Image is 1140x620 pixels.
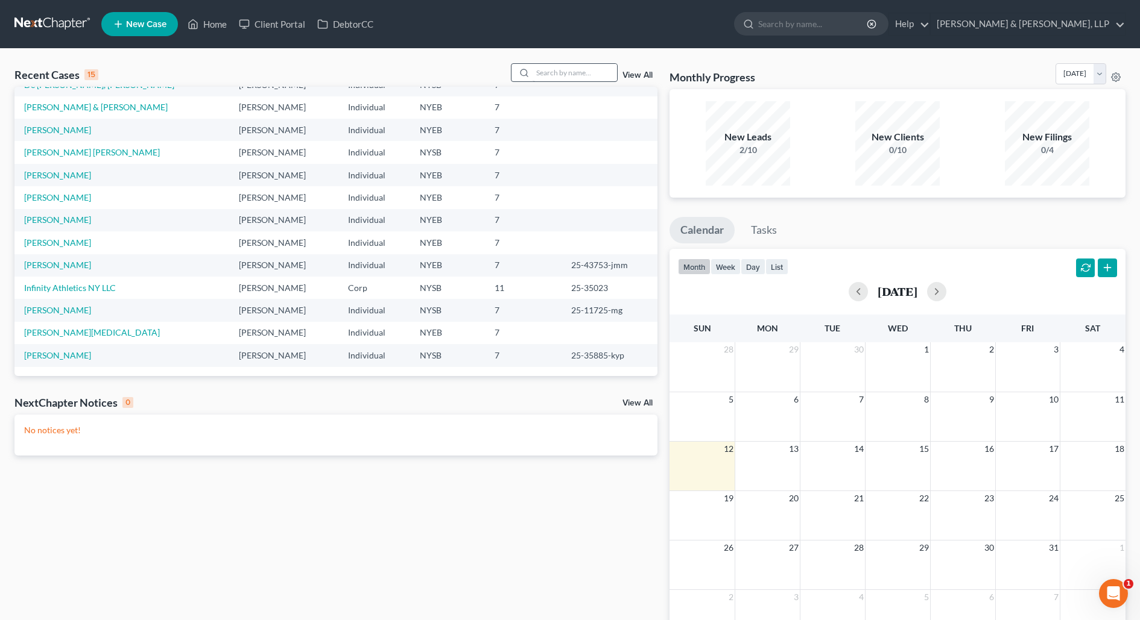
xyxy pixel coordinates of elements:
span: 28 [853,540,865,555]
a: Infinity Athletics NY LLC [24,283,116,293]
td: 7 [485,322,562,344]
td: [PERSON_NAME] [229,96,338,119]
td: 7 [485,186,562,208]
td: Corp [338,277,410,299]
a: [PERSON_NAME] [24,237,91,248]
span: 8 [923,392,930,407]
button: month [678,258,711,275]
td: Individual [338,209,410,231]
td: 7 [485,344,562,366]
a: View All [622,71,653,80]
span: 2 [988,342,995,357]
td: [PERSON_NAME] [229,322,338,344]
a: Help [889,13,929,35]
span: 6 [988,590,995,604]
a: [PERSON_NAME] [24,260,91,270]
a: Calendar [670,217,735,243]
td: [PERSON_NAME] [229,209,338,231]
td: Individual [338,231,410,254]
span: 24 [1048,491,1060,506]
span: Fri [1021,323,1034,333]
span: 14 [853,442,865,456]
a: [PERSON_NAME] [24,170,91,180]
td: [PERSON_NAME] [229,119,338,141]
td: 7 [485,254,562,277]
a: [PERSON_NAME] [24,350,91,360]
span: Sat [1085,323,1100,333]
td: NYEB [410,322,485,344]
td: 7 [485,96,562,119]
td: [PERSON_NAME] [229,231,338,254]
span: 4 [858,590,865,604]
td: [PERSON_NAME] [229,344,338,366]
td: Individual [338,141,410,163]
div: 0/10 [855,144,940,156]
span: 18 [1113,442,1126,456]
span: 4 [1118,342,1126,357]
td: 7 [485,231,562,254]
span: 1 [923,342,930,357]
input: Search by name... [758,13,869,35]
span: 10 [1048,392,1060,407]
button: list [765,258,788,275]
span: 1 [1124,579,1133,589]
span: 26 [723,540,735,555]
span: 28 [723,342,735,357]
span: Tue [825,323,840,333]
span: 27 [788,540,800,555]
span: 30 [983,540,995,555]
td: NYSB [410,299,485,321]
a: Tasks [740,217,788,243]
a: Home [182,13,233,35]
td: [PERSON_NAME] [229,164,338,186]
td: NYEB [410,186,485,208]
td: NYEB [410,119,485,141]
span: 30 [853,342,865,357]
p: No notices yet! [24,424,648,436]
a: [PERSON_NAME] [24,192,91,202]
span: 23 [983,491,995,506]
td: 7 [485,164,562,186]
td: Individual [338,299,410,321]
td: 25-11725-mg [562,299,658,321]
td: 7 [485,141,562,163]
div: 0 [122,397,133,408]
div: 2/10 [706,144,790,156]
iframe: Intercom live chat [1099,579,1128,608]
td: NYSB [410,141,485,163]
a: [PERSON_NAME][MEDICAL_DATA] [24,327,160,337]
span: Thu [954,323,972,333]
a: De [PERSON_NAME], [PERSON_NAME] [24,80,174,90]
span: 29 [788,342,800,357]
span: 15 [918,442,930,456]
td: [PERSON_NAME] [229,186,338,208]
span: 5 [923,590,930,604]
td: 7 [485,209,562,231]
a: [PERSON_NAME] & [PERSON_NAME], LLP [931,13,1125,35]
span: Wed [888,323,908,333]
div: 0/4 [1005,144,1089,156]
td: Individual [338,322,410,344]
td: NYEB [410,164,485,186]
span: 19 [723,491,735,506]
td: NYSB [410,344,485,366]
span: 3 [793,590,800,604]
a: [PERSON_NAME] [24,125,91,135]
span: 7 [858,392,865,407]
td: NYEB [410,209,485,231]
td: NYEB [410,96,485,119]
div: Recent Cases [14,67,98,82]
td: NYEB [410,254,485,277]
div: 15 [84,69,98,80]
h3: Monthly Progress [670,70,755,84]
span: 1 [1118,540,1126,555]
span: 9 [988,392,995,407]
span: Mon [757,323,778,333]
span: Sun [694,323,711,333]
div: New Filings [1005,130,1089,144]
td: Individual [338,186,410,208]
span: 22 [918,491,930,506]
span: 20 [788,491,800,506]
td: 25-35885-kyp [562,344,658,366]
a: View All [622,399,653,407]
